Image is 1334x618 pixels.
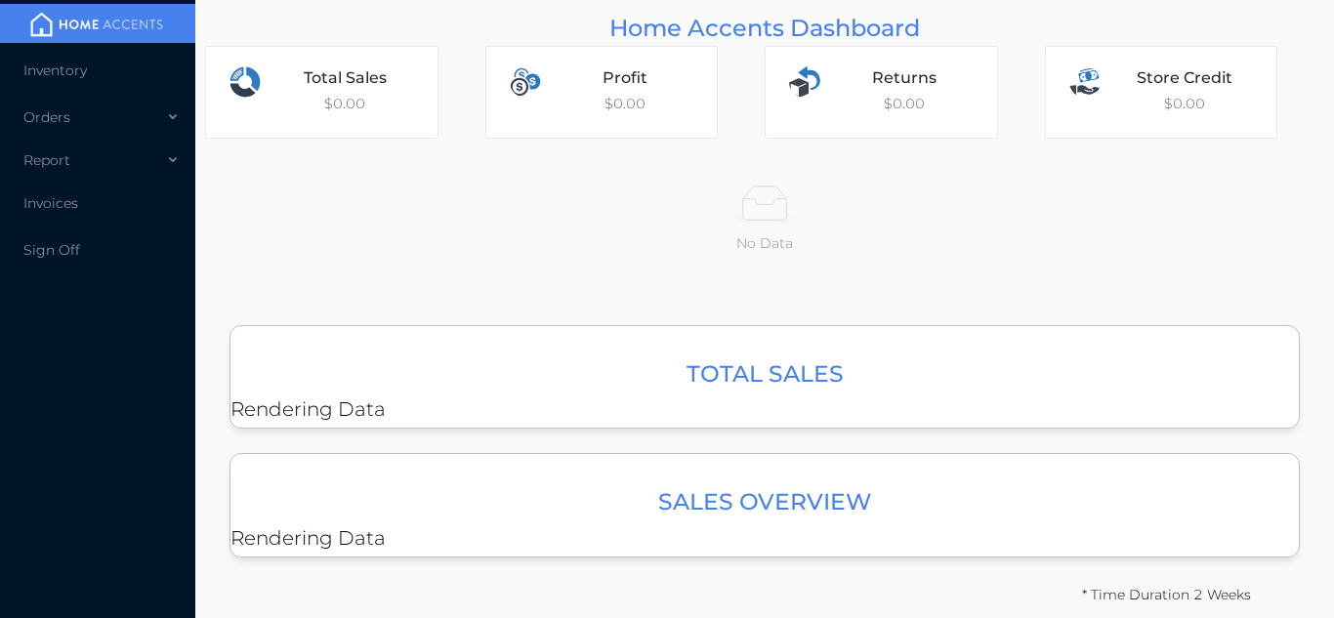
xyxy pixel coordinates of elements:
img: transactions.svg [229,66,261,98]
img: profits.svg [510,66,541,98]
div: * Time Duration 2 Weeks [1082,577,1251,613]
h3: Total Sales [240,355,1289,391]
div: $ 0.00 [766,47,997,138]
img: sales.svg [1069,66,1101,98]
div: Rendering Data [229,325,1300,429]
span: Invoices [23,194,78,212]
div: $ 0.00 [486,47,718,138]
div: Home Accents Dashboard [205,10,1324,46]
img: mainBanner [23,10,170,39]
p: No Data [221,232,1309,254]
div: $ 0.00 [1046,47,1277,138]
div: Store Credit [1116,66,1254,90]
img: No Data [734,185,795,225]
div: $ 0.00 [206,47,438,138]
div: Profit [557,66,694,90]
span: Inventory [23,62,87,79]
span: Sign Off [23,241,80,259]
div: Returns [836,66,974,90]
div: Total Sales [276,66,414,90]
h3: Sales Overview [240,483,1289,519]
div: Rendering Data [229,453,1300,556]
img: returns.svg [789,66,820,98]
